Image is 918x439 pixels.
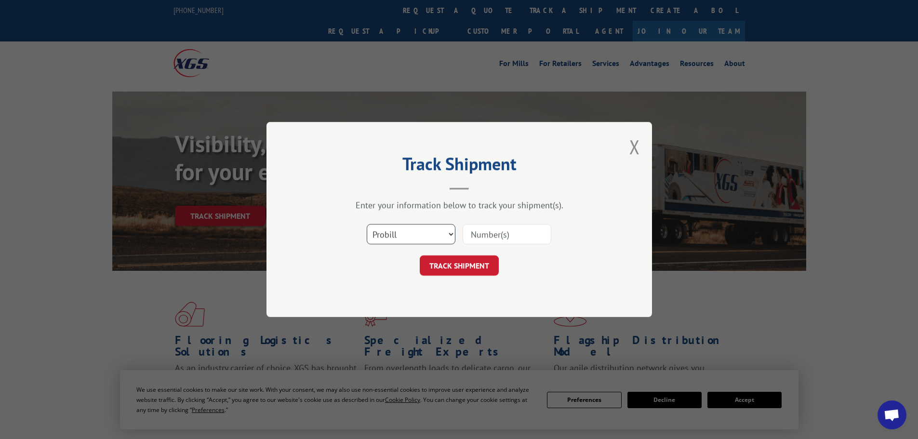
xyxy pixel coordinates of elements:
[878,400,906,429] div: Open chat
[315,157,604,175] h2: Track Shipment
[629,134,640,160] button: Close modal
[420,255,499,276] button: TRACK SHIPMENT
[315,200,604,211] div: Enter your information below to track your shipment(s).
[463,224,551,244] input: Number(s)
